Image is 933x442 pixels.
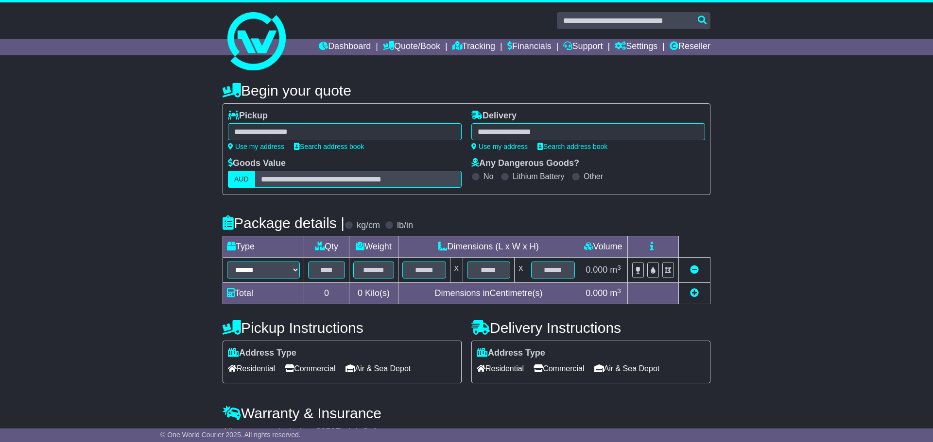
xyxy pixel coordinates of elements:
label: AUD [228,171,255,188]
label: Any Dangerous Goods? [471,158,579,169]
td: Total [223,283,304,304]
label: Address Type [228,348,296,359]
td: Dimensions (L x W x H) [398,236,579,258]
label: Lithium Battery [513,172,565,181]
span: Commercial [285,361,335,376]
td: 0 [304,283,349,304]
a: Settings [615,39,657,55]
td: x [450,258,463,283]
span: © One World Courier 2025. All rights reserved. [160,431,301,439]
td: Volume [579,236,627,258]
span: Residential [477,361,524,376]
span: Residential [228,361,275,376]
div: All our quotes include a $ FreightSafe warranty. [223,426,710,437]
td: Type [223,236,304,258]
a: Use my address [228,143,284,150]
span: 0 [358,288,363,298]
h4: Delivery Instructions [471,320,710,336]
a: Add new item [690,288,699,298]
span: m [610,265,621,275]
span: Commercial [534,361,584,376]
span: 0.000 [586,288,607,298]
label: Goods Value [228,158,286,169]
a: Financials [507,39,552,55]
a: Use my address [471,143,528,150]
h4: Begin your quote [223,82,710,98]
sup: 3 [617,287,621,295]
span: Air & Sea Depot [346,361,411,376]
a: Search address book [537,143,607,150]
a: Dashboard [319,39,371,55]
a: Quote/Book [383,39,440,55]
a: Reseller [670,39,710,55]
h4: Pickup Instructions [223,320,462,336]
a: Remove this item [690,265,699,275]
span: 250 [321,426,335,436]
a: Support [563,39,603,55]
label: Address Type [477,348,545,359]
a: Search address book [294,143,364,150]
td: Qty [304,236,349,258]
td: x [515,258,527,283]
span: m [610,288,621,298]
label: Delivery [471,111,517,121]
span: 0.000 [586,265,607,275]
h4: Warranty & Insurance [223,405,710,421]
span: Air & Sea Depot [594,361,660,376]
label: lb/in [397,220,413,231]
sup: 3 [617,264,621,271]
label: Pickup [228,111,268,121]
h4: Package details | [223,215,345,231]
td: Kilo(s) [349,283,398,304]
label: No [484,172,493,181]
td: Weight [349,236,398,258]
a: Tracking [452,39,495,55]
td: Dimensions in Centimetre(s) [398,283,579,304]
label: kg/cm [357,220,380,231]
label: Other [584,172,603,181]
